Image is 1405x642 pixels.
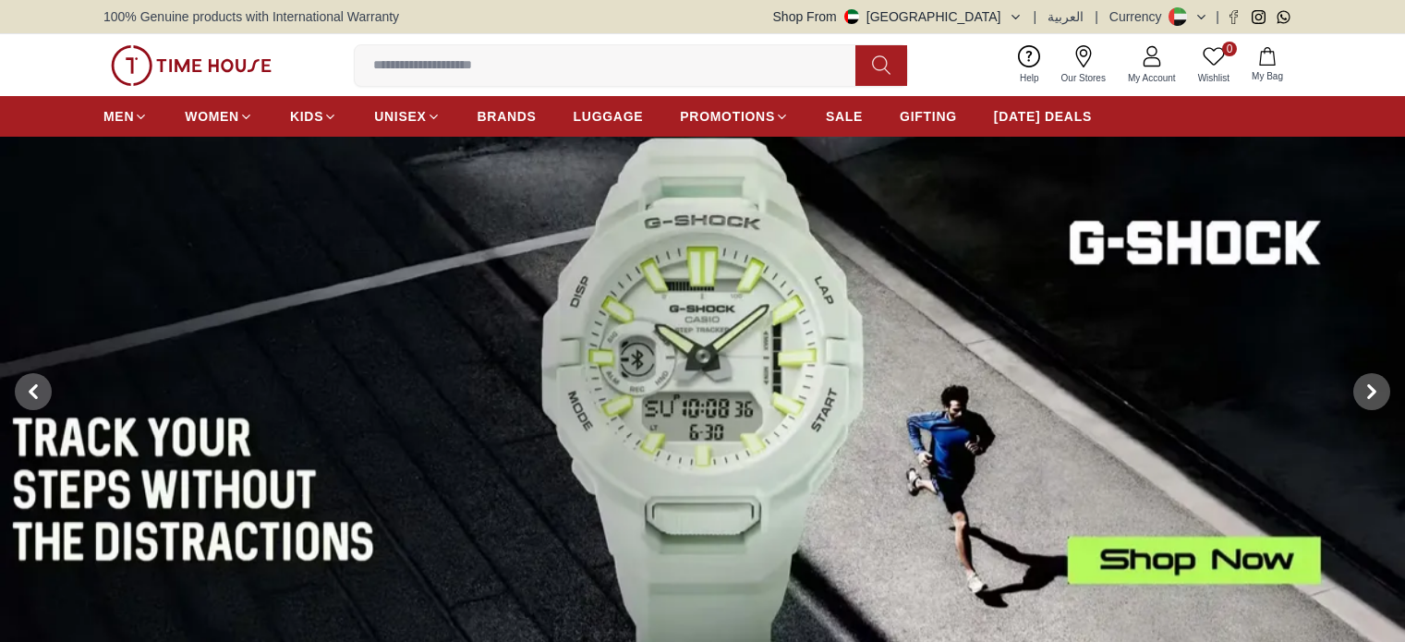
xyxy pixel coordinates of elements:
button: Shop From[GEOGRAPHIC_DATA] [773,7,1023,26]
span: My Account [1120,71,1183,85]
a: MEN [103,100,148,133]
img: ... [111,45,272,86]
a: Help [1009,42,1050,89]
a: Instagram [1252,10,1266,24]
span: KIDS [290,107,323,126]
span: 0 [1222,42,1237,56]
a: Whatsapp [1277,10,1290,24]
a: Facebook [1227,10,1241,24]
a: Our Stores [1050,42,1117,89]
img: United Arab Emirates [844,9,859,24]
a: WOMEN [185,100,253,133]
span: BRANDS [478,107,537,126]
span: SALE [826,107,863,126]
a: 0Wishlist [1187,42,1241,89]
button: العربية [1048,7,1084,26]
a: PROMOTIONS [680,100,789,133]
span: [DATE] DEALS [994,107,1092,126]
span: Our Stores [1054,71,1113,85]
span: WOMEN [185,107,239,126]
span: LUGGAGE [574,107,644,126]
span: | [1095,7,1098,26]
div: Currency [1109,7,1169,26]
a: GIFTING [900,100,957,133]
button: My Bag [1241,43,1294,87]
span: UNISEX [374,107,426,126]
span: My Bag [1244,69,1290,83]
span: Help [1012,71,1047,85]
span: | [1034,7,1037,26]
span: GIFTING [900,107,957,126]
a: LUGGAGE [574,100,644,133]
a: [DATE] DEALS [994,100,1092,133]
span: PROMOTIONS [680,107,775,126]
span: | [1216,7,1219,26]
a: SALE [826,100,863,133]
span: Wishlist [1191,71,1237,85]
a: KIDS [290,100,337,133]
span: MEN [103,107,134,126]
span: 100% Genuine products with International Warranty [103,7,399,26]
a: UNISEX [374,100,440,133]
a: BRANDS [478,100,537,133]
